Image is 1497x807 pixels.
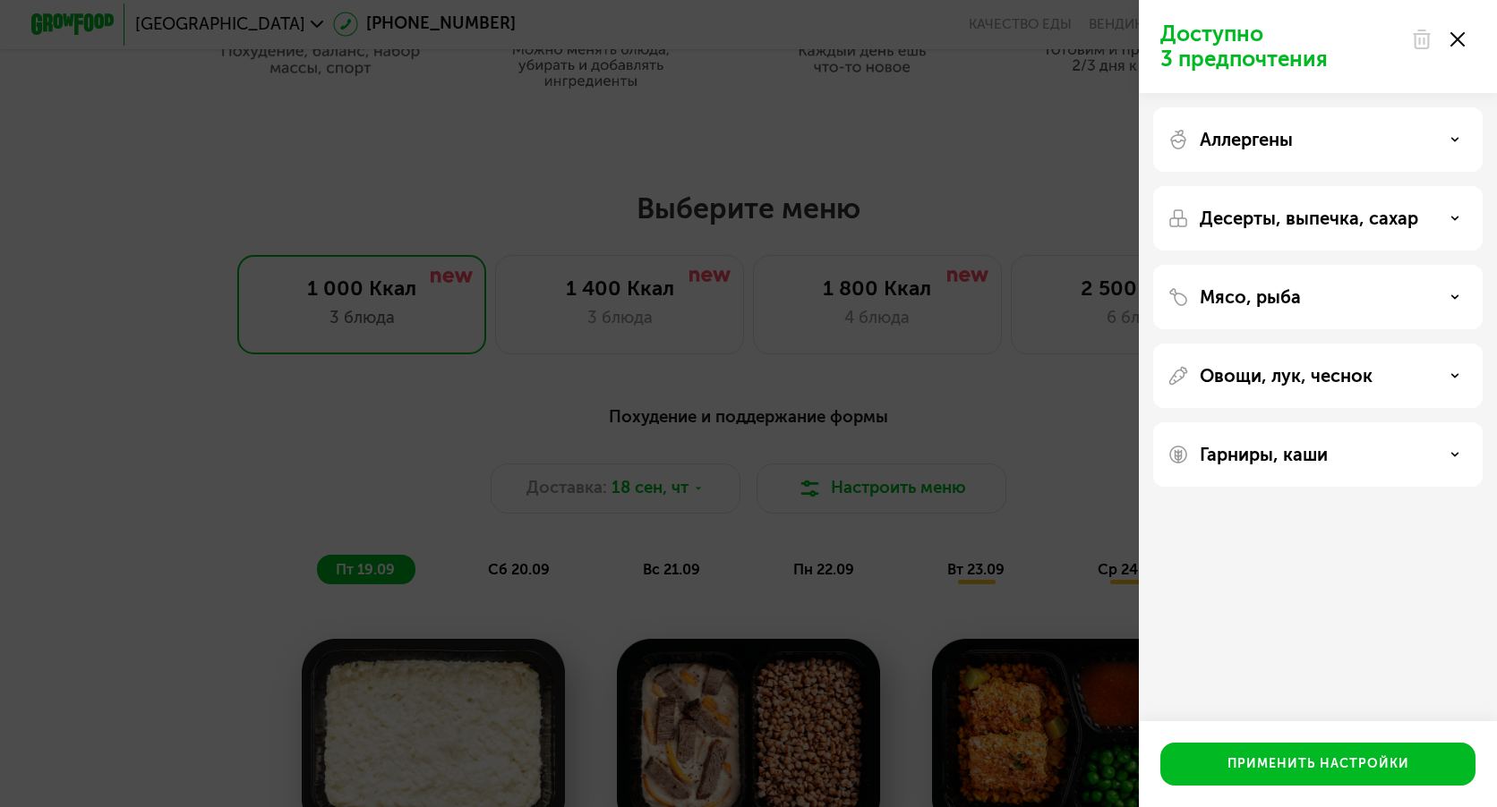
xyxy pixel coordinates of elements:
p: Аллергены [1200,129,1293,150]
p: Мясо, рыба [1200,286,1301,308]
p: Десерты, выпечка, сахар [1200,208,1418,229]
p: Овощи, лук, чеснок [1200,365,1373,387]
button: Применить настройки [1160,743,1476,786]
p: Доступно 3 предпочтения [1160,21,1400,72]
div: Применить настройки [1228,755,1409,773]
p: Гарниры, каши [1200,444,1328,465]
